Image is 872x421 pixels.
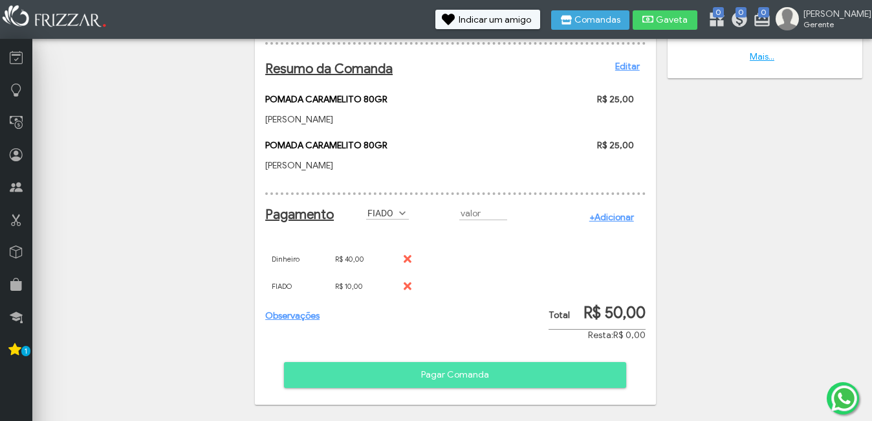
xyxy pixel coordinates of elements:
span: Pagar Comanda [293,365,617,385]
span: Excluir [408,249,409,269]
td: Dinheiro [265,245,329,273]
span: R$ 25,00 [597,94,634,105]
span: R$ 50,00 [583,303,646,323]
span: 1 [21,346,30,356]
h2: Pagamento [265,207,322,223]
a: 0 [730,10,743,31]
td: R$ 40,00 [329,245,392,273]
span: 0 [713,7,724,17]
span: R$ 0,00 [613,330,646,341]
p: [PERSON_NAME] [265,160,477,171]
a: 0 [753,10,766,31]
span: [PERSON_NAME] [803,8,862,19]
button: Indicar um amigo [435,10,540,29]
span: Total [549,310,570,321]
span: Excluir [408,277,409,296]
span: Indicar um amigo [459,16,531,25]
a: 0 [708,10,721,31]
a: Editar [615,61,640,72]
h2: Resumo da Comanda [265,61,640,77]
img: whatsapp.png [829,383,860,414]
span: Gerente [803,19,862,29]
p: [PERSON_NAME] [265,114,477,125]
button: Gaveta [633,10,697,30]
span: POMADA CARAMELITO 80GR [265,94,387,105]
a: Mais... [750,51,774,62]
button: Excluir [398,249,418,269]
td: FIADO [265,273,329,300]
span: Gaveta [656,16,688,25]
span: 0 [758,7,769,17]
button: Pagar Comanda [284,362,626,388]
a: Observações [265,310,320,321]
span: Comandas [574,16,620,25]
span: POMADA CARAMELITO 80GR [265,140,387,151]
button: Excluir [398,277,418,296]
a: +Adicionar [589,212,634,223]
td: R$ 10,00 [329,273,392,300]
label: FIADO [366,207,397,219]
div: Resta: [549,330,646,341]
input: valor [459,207,507,220]
button: Comandas [551,10,629,30]
span: 0 [736,7,747,17]
span: R$ 25,00 [597,140,634,151]
a: [PERSON_NAME] Gerente [776,7,866,33]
